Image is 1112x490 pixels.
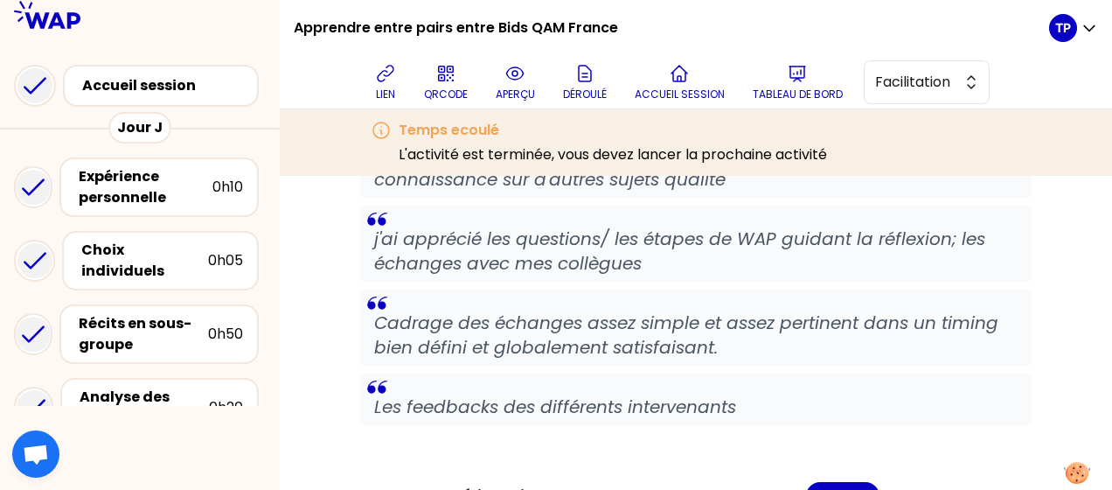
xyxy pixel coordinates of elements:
[212,177,243,198] div: 0h10
[563,87,607,101] p: Déroulé
[424,87,468,101] p: QRCODE
[1049,14,1098,42] button: TP
[496,87,535,101] p: aperçu
[1055,19,1071,37] p: TP
[489,56,542,108] button: aperçu
[374,227,1018,276] p: j'ai apprécié les questions/ les étapes de WAP guidant la réflexion; les échanges avec mes collègues
[81,240,208,282] div: Choix individuels
[80,387,209,429] div: Analyse des forces
[79,166,212,208] div: Expérience personnelle
[376,87,395,101] p: lien
[628,56,732,108] button: Accueil session
[209,397,243,418] div: 0h20
[108,112,171,143] div: Jour J
[368,56,403,108] button: lien
[82,75,250,96] div: Accueil session
[556,56,614,108] button: Déroulé
[746,56,850,108] button: Tableau de bord
[12,430,59,478] a: Ouvrir le chat
[417,56,475,108] button: QRCODE
[79,313,208,355] div: Récits en sous-groupe
[399,144,827,165] p: L'activité est terminée, vous devez lancer la prochaine activité
[374,311,1018,360] p: Cadrage des échanges assez simple et assez pertinent dans un timing bien défini et globalement sa...
[864,60,990,104] button: Facilitation
[635,87,725,101] p: Accueil session
[208,324,243,345] div: 0h50
[399,120,827,141] h3: Temps ecoulé
[875,72,954,93] span: Facilitation
[374,395,1018,419] p: Les feedbacks des différents intervenants
[208,250,243,271] div: 0h05
[753,87,843,101] p: Tableau de bord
